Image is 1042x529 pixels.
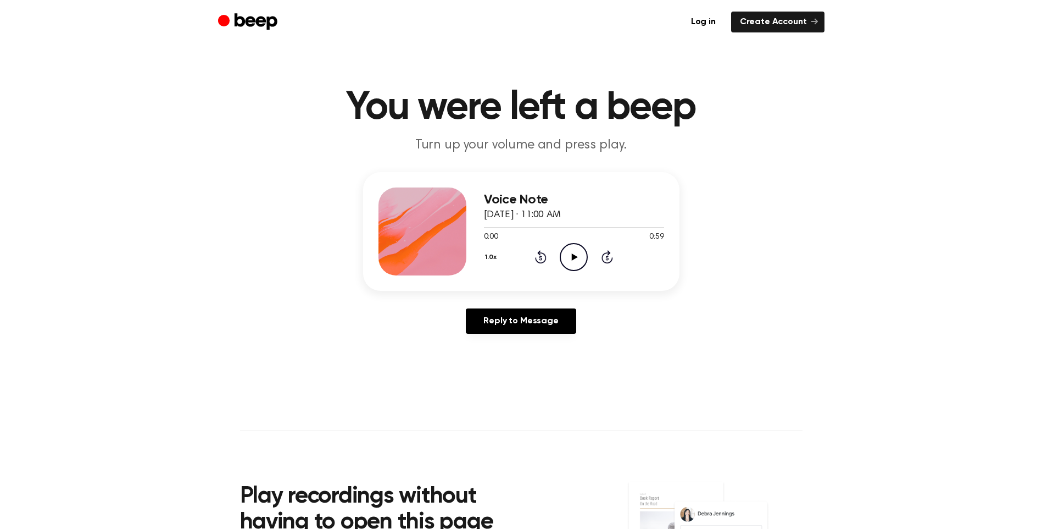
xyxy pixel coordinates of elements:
h3: Voice Note [484,192,664,207]
span: 0:00 [484,232,498,243]
span: [DATE] · 11:00 AM [484,210,561,220]
p: Turn up your volume and press play. [310,136,732,155]
span: 0:59 [649,232,664,243]
a: Reply to Message [466,308,576,334]
a: Log in [682,12,725,32]
a: Beep [218,12,280,33]
button: 1.0x [484,248,501,267]
a: Create Account [731,12,824,32]
h1: You were left a beep [240,88,803,128]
